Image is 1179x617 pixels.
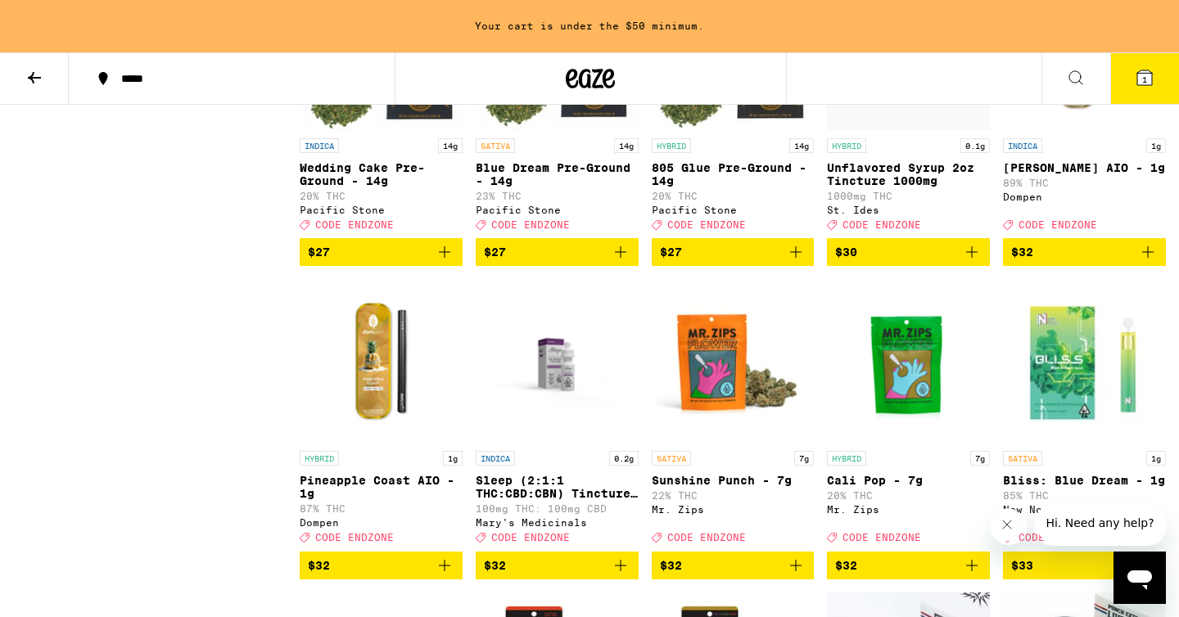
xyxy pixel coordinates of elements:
[835,559,857,572] span: $32
[484,245,506,259] span: $27
[652,504,815,515] div: Mr. Zips
[300,191,463,201] p: 20% THC
[300,552,463,579] button: Add to bag
[476,279,639,551] a: Open page for Sleep (2:1:1 THC:CBD:CBN) Tincture - 200mg from Mary's Medicinals
[835,245,857,259] span: $30
[476,191,639,201] p: 23% THC
[827,504,990,515] div: Mr. Zips
[1003,279,1166,551] a: Open page for Bliss: Blue Dream - 1g from New Norm
[1003,474,1166,487] p: Bliss: Blue Dream - 1g
[476,451,515,466] p: INDICA
[1003,552,1166,579] button: Add to bag
[308,245,330,259] span: $27
[827,490,990,501] p: 20% THC
[443,451,463,466] p: 1g
[794,451,814,466] p: 7g
[1146,451,1166,466] p: 1g
[652,279,815,551] a: Open page for Sunshine Punch - 7g from Mr. Zips
[1142,74,1147,84] span: 1
[300,138,339,153] p: INDICA
[827,552,990,579] button: Add to bag
[476,205,639,215] div: Pacific Stone
[827,451,866,466] p: HYBRID
[476,517,639,528] div: Mary's Medicinals
[789,138,814,153] p: 14g
[476,474,639,500] p: Sleep (2:1:1 THC:CBD:CBN) Tincture - 200mg
[660,559,682,572] span: $32
[667,533,746,543] span: CODE ENDZONE
[476,161,639,187] p: Blue Dream Pre-Ground - 14g
[300,474,463,500] p: Pineapple Coast AIO - 1g
[1003,451,1042,466] p: SATIVA
[1003,238,1166,266] button: Add to bag
[476,503,639,514] p: 100mg THC: 100mg CBD
[827,279,990,443] img: Mr. Zips - Cali Pop - 7g
[960,138,990,153] p: 0.1g
[652,279,815,443] img: Mr. Zips - Sunshine Punch - 7g
[484,559,506,572] span: $32
[652,161,815,187] p: 805 Glue Pre-Ground - 14g
[652,138,691,153] p: HYBRID
[970,451,990,466] p: 7g
[827,161,990,187] p: Unflavored Syrup 2oz Tincture 1000mg
[1110,53,1179,104] button: 1
[827,191,990,201] p: 1000mg THC
[652,205,815,215] div: Pacific Stone
[652,490,815,501] p: 22% THC
[300,279,463,551] a: Open page for Pineapple Coast AIO - 1g from Dompen
[1003,161,1166,174] p: [PERSON_NAME] AIO - 1g
[315,219,394,230] span: CODE ENDZONE
[827,279,990,551] a: Open page for Cali Pop - 7g from Mr. Zips
[652,474,815,487] p: Sunshine Punch - 7g
[827,138,866,153] p: HYBRID
[827,474,990,487] p: Cali Pop - 7g
[438,138,463,153] p: 14g
[300,238,463,266] button: Add to bag
[609,451,639,466] p: 0.2g
[842,533,921,543] span: CODE ENDZONE
[1003,138,1042,153] p: INDICA
[300,517,463,528] div: Dompen
[667,219,746,230] span: CODE ENDZONE
[1019,219,1097,230] span: CODE ENDZONE
[652,191,815,201] p: 20% THC
[476,238,639,266] button: Add to bag
[842,219,921,230] span: CODE ENDZONE
[300,205,463,215] div: Pacific Stone
[1113,552,1166,604] iframe: Button to launch messaging window
[476,279,639,443] img: Mary's Medicinals - Sleep (2:1:1 THC:CBD:CBN) Tincture - 200mg
[315,533,394,543] span: CODE ENDZONE
[491,533,570,543] span: CODE ENDZONE
[827,205,990,215] div: St. Ides
[300,161,463,187] p: Wedding Cake Pre-Ground - 14g
[300,503,463,514] p: 87% THC
[1003,191,1166,202] div: Dompen
[1003,279,1166,443] img: New Norm - Bliss: Blue Dream - 1g
[652,552,815,579] button: Add to bag
[827,238,990,266] button: Add to bag
[652,238,815,266] button: Add to bag
[300,451,339,466] p: HYBRID
[652,451,691,466] p: SATIVA
[476,552,639,579] button: Add to bag
[1034,505,1166,546] iframe: Message from company
[300,279,463,443] img: Dompen - Pineapple Coast AIO - 1g
[1146,138,1166,153] p: 1g
[1003,178,1166,188] p: 89% THC
[1011,245,1033,259] span: $32
[491,219,570,230] span: CODE ENDZONE
[1011,559,1033,572] span: $33
[991,508,1028,545] iframe: Close message
[1003,490,1166,501] p: 85% THC
[660,245,682,259] span: $27
[614,138,639,153] p: 14g
[308,559,330,572] span: $32
[476,138,515,153] p: SATIVA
